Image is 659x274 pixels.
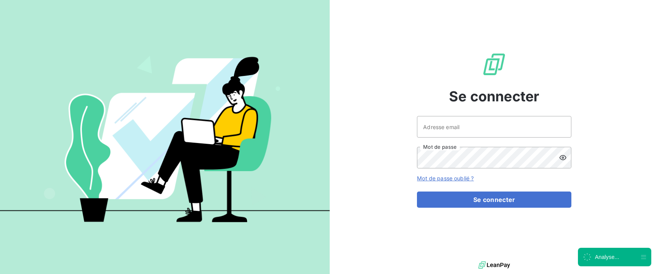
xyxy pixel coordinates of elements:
span: Se connecter [449,86,539,107]
img: Logo LeanPay [482,52,507,77]
button: Se connecter [417,192,571,208]
img: logo [478,259,510,271]
input: placeholder [417,116,571,138]
a: Mot de passe oublié ? [417,175,474,182]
